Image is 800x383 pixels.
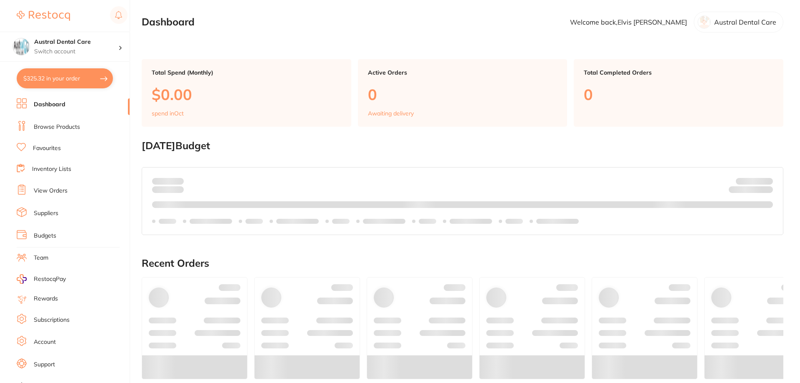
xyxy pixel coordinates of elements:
[584,86,773,103] p: 0
[358,59,567,127] a: Active Orders0Awaiting delivery
[142,258,783,269] h2: Recent Orders
[34,316,70,324] a: Subscriptions
[363,218,405,225] p: Labels extended
[152,69,341,76] p: Total Spend (Monthly)
[34,209,58,218] a: Suppliers
[757,177,773,185] strong: $NaN
[34,295,58,303] a: Rewards
[152,178,184,184] p: Spent:
[34,48,118,56] p: Switch account
[536,218,579,225] p: Labels extended
[159,218,176,225] p: Labels
[419,218,436,225] p: Labels
[574,59,783,127] a: Total Completed Orders0
[34,275,66,283] span: RestocqPay
[17,11,70,21] img: Restocq Logo
[758,188,773,195] strong: $0.00
[368,69,557,76] p: Active Orders
[368,86,557,103] p: 0
[34,187,67,195] a: View Orders
[17,6,70,25] a: Restocq Logo
[17,274,27,284] img: RestocqPay
[34,360,55,369] a: Support
[33,144,61,153] a: Favourites
[34,123,80,131] a: Browse Products
[152,110,184,117] p: spend in Oct
[152,185,184,195] p: month
[332,218,350,225] p: Labels
[505,218,523,225] p: Labels
[714,18,776,26] p: Austral Dental Care
[34,100,65,109] a: Dashboard
[17,68,113,88] button: $325.32 in your order
[34,232,56,240] a: Budgets
[729,185,773,195] p: Remaining:
[34,338,56,346] a: Account
[450,218,492,225] p: Labels extended
[34,254,48,262] a: Team
[152,86,341,103] p: $0.00
[570,18,687,26] p: Welcome back, Elvis [PERSON_NAME]
[142,140,783,152] h2: [DATE] Budget
[190,218,232,225] p: Labels extended
[276,218,319,225] p: Labels extended
[245,218,263,225] p: Labels
[34,38,118,46] h4: Austral Dental Care
[142,59,351,127] a: Total Spend (Monthly)$0.00spend inOct
[368,110,414,117] p: Awaiting delivery
[13,38,30,55] img: Austral Dental Care
[584,69,773,76] p: Total Completed Orders
[17,274,66,284] a: RestocqPay
[142,16,195,28] h2: Dashboard
[736,178,773,184] p: Budget:
[169,177,184,185] strong: $0.00
[32,165,71,173] a: Inventory Lists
